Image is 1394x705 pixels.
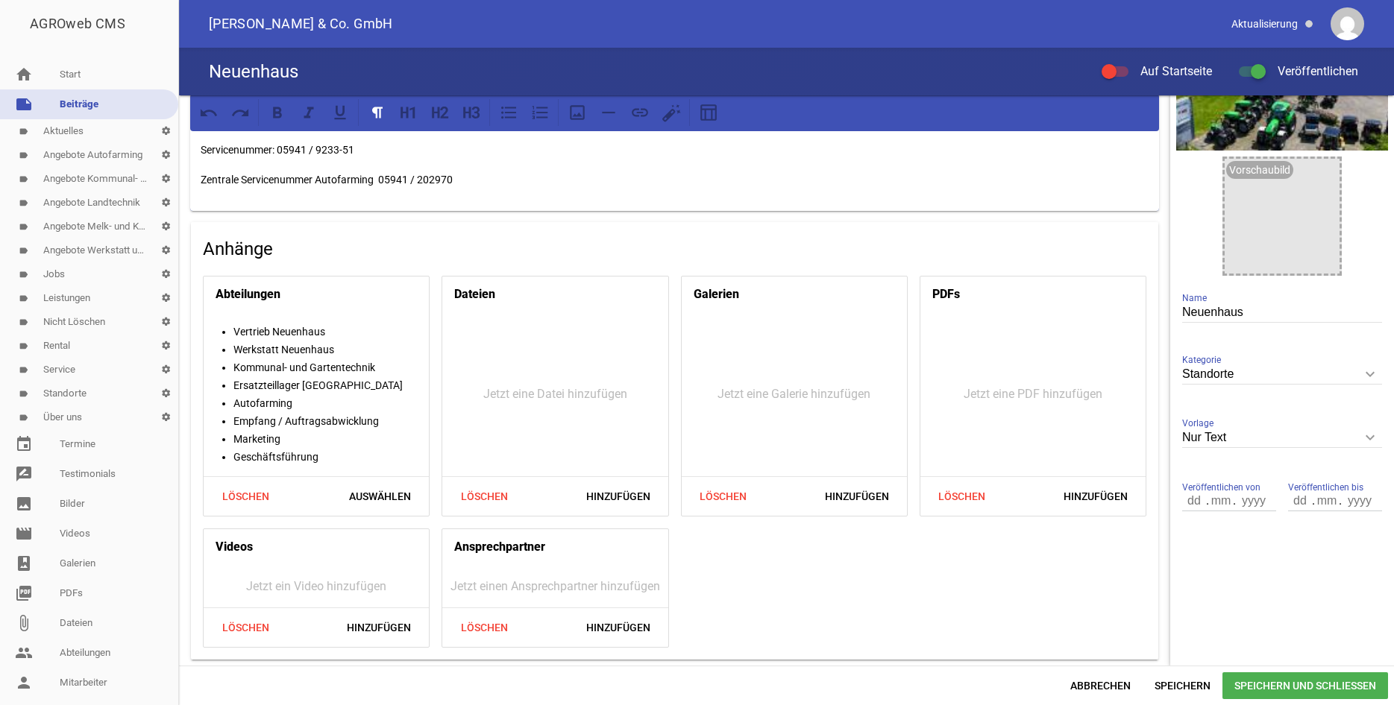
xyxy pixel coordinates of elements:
[442,565,668,607] div: Jetzt einen Ansprechpartner hinzufügen
[19,127,28,136] i: label
[1340,491,1378,510] input: yyyy
[1182,491,1208,510] input: dd
[19,341,28,351] i: label
[216,535,253,559] h4: Videos
[448,483,520,510] span: Löschen
[19,151,28,160] i: label
[15,614,33,632] i: attach_file
[216,282,280,306] h4: Abteilungen
[1234,491,1272,510] input: yyyy
[203,237,1146,261] h4: Anhänge
[210,614,281,641] span: Löschen
[574,614,662,641] span: Hinzufügen
[19,246,28,256] i: label
[1226,161,1293,179] div: Vorschaubild
[154,119,178,143] i: settings
[335,614,423,641] span: Hinzufügen
[1123,64,1212,78] span: Auf Startseite
[448,614,520,641] span: Löschen
[233,341,429,358] li: Werkstatt Neuenhaus
[688,483,759,510] span: Löschen
[926,483,998,510] span: Löschen
[154,143,178,167] i: settings
[19,198,28,208] i: label
[233,376,429,394] li: Ersatzteillager [GEOGRAPHIC_DATA]
[154,358,178,382] i: settings
[233,323,429,341] li: Vertrieb Neuenhaus
[15,465,33,483] i: rate_review
[154,286,178,310] i: settings
[813,483,901,510] span: Hinzufügen
[154,262,178,286] i: settings
[233,394,429,412] li: Autofarming
[19,270,28,279] i: label
[932,282,960,306] h4: PDFs
[154,310,178,334] i: settings
[154,334,178,358] i: settings
[154,238,178,262] i: settings
[682,312,907,476] div: Jetzt eine Galerie hinzufügen
[210,483,281,510] span: Löschen
[209,17,393,31] span: [PERSON_NAME] & Co. GmbH
[201,171,1149,189] p: Zentrale Servicenummer Autofarming 05941 / 202970
[15,674,33,692] i: person
[19,317,28,327] i: label
[1313,491,1340,510] input: mm
[1052,483,1140,510] span: Hinzufügen
[15,435,33,453] i: event
[154,405,178,429] i: settings
[233,430,429,448] li: Marketing
[574,483,662,510] span: Hinzufügen
[1143,672,1222,699] span: Speichern
[1182,480,1260,495] span: Veröffentlichen von
[19,413,28,423] i: label
[1288,491,1313,510] input: dd
[19,389,28,399] i: label
[154,215,178,238] i: settings
[15,525,33,543] i: movie
[1058,672,1143,699] span: Abbrechen
[1222,672,1388,699] span: Speichern und Schließen
[233,448,429,466] li: Geschäftsführung
[201,141,1149,159] p: Servicenummer: 05941 / 9233-51
[15,584,33,602] i: picture_as_pdf
[694,282,739,306] h4: Galerien
[15,95,33,113] i: note
[1358,362,1382,386] i: keyboard_arrow_down
[233,358,429,376] li: Kommunal- und Gartentechnik
[15,495,33,513] i: image
[233,412,429,430] li: Empfang / Auftragsabwicklung
[154,167,178,191] i: settings
[1260,64,1358,78] span: Veröffentlichen
[19,222,28,232] i: label
[19,174,28,184] i: label
[15,66,33,83] i: home
[1358,426,1382,449] i: keyboard_arrow_down
[15,644,33,662] i: people
[19,294,28,303] i: label
[154,191,178,215] i: settings
[442,312,668,476] div: Jetzt eine Datei hinzufügen
[920,312,1146,476] div: Jetzt eine PDF hinzufügen
[454,282,495,306] h4: Dateien
[454,535,545,559] h4: Ansprechpartner
[15,554,33,572] i: photo_album
[209,60,298,83] h4: Neuenhaus
[337,483,423,510] span: Auswählen
[1208,491,1234,510] input: mm
[19,365,28,375] i: label
[204,565,429,607] div: Jetzt ein Video hinzufügen
[154,382,178,405] i: settings
[1288,480,1363,495] span: Veröffentlichen bis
